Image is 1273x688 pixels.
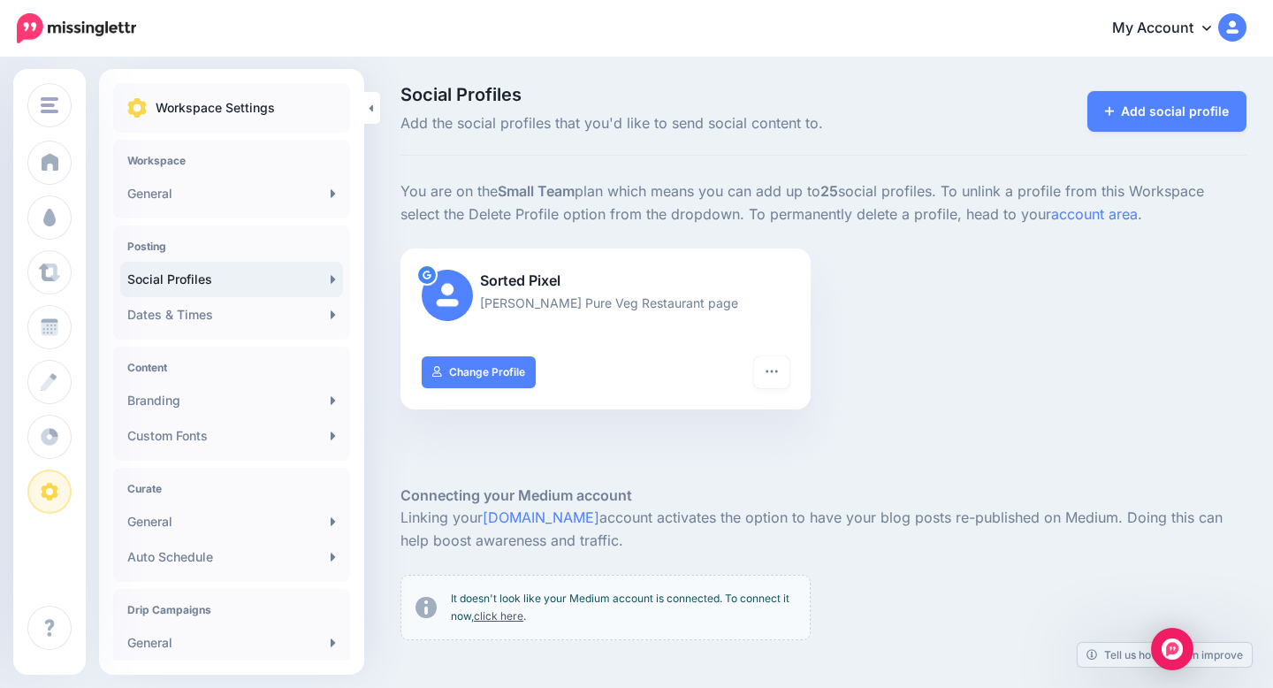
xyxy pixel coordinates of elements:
[41,97,58,113] img: menu.png
[127,154,336,167] h4: Workspace
[120,262,343,297] a: Social Profiles
[415,597,437,618] img: info-circle-grey.png
[127,98,147,118] img: settings.png
[400,112,956,135] span: Add the social profiles that you'd like to send social content to.
[1051,205,1138,223] a: account area
[127,240,336,253] h4: Posting
[400,86,956,103] span: Social Profiles
[422,356,536,388] a: Change Profile
[127,482,336,495] h4: Curate
[1094,7,1246,50] a: My Account
[120,504,343,539] a: General
[422,293,789,313] p: [PERSON_NAME] Pure Veg Restaurant page
[127,361,336,374] h4: Content
[474,609,523,623] a: click here
[422,270,789,293] p: Sorted Pixel
[483,508,599,526] a: [DOMAIN_NAME]
[127,603,336,616] h4: Drip Campaigns
[156,97,275,118] p: Workspace Settings
[17,13,136,43] img: Missinglettr
[422,270,473,321] img: user_default_image.png
[1151,628,1193,670] div: Open Intercom Messenger
[120,418,343,454] a: Custom Fonts
[498,182,575,200] b: Small Team
[120,297,343,333] a: Dates & Times
[120,539,343,575] a: Auto Schedule
[451,590,796,625] p: It doesn't look like your Medium account is connected. To connect it now, .
[120,383,343,418] a: Branding
[400,485,1246,507] h5: Connecting your Medium account
[820,182,838,200] b: 25
[1078,643,1252,667] a: Tell us how we can improve
[120,176,343,211] a: General
[1087,91,1247,132] a: Add social profile
[400,507,1246,553] p: Linking your account activates the option to have your blog posts re-published on Medium. Doing t...
[400,180,1246,226] p: You are on the plan which means you can add up to social profiles. To unlink a profile from this ...
[120,625,343,661] a: General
